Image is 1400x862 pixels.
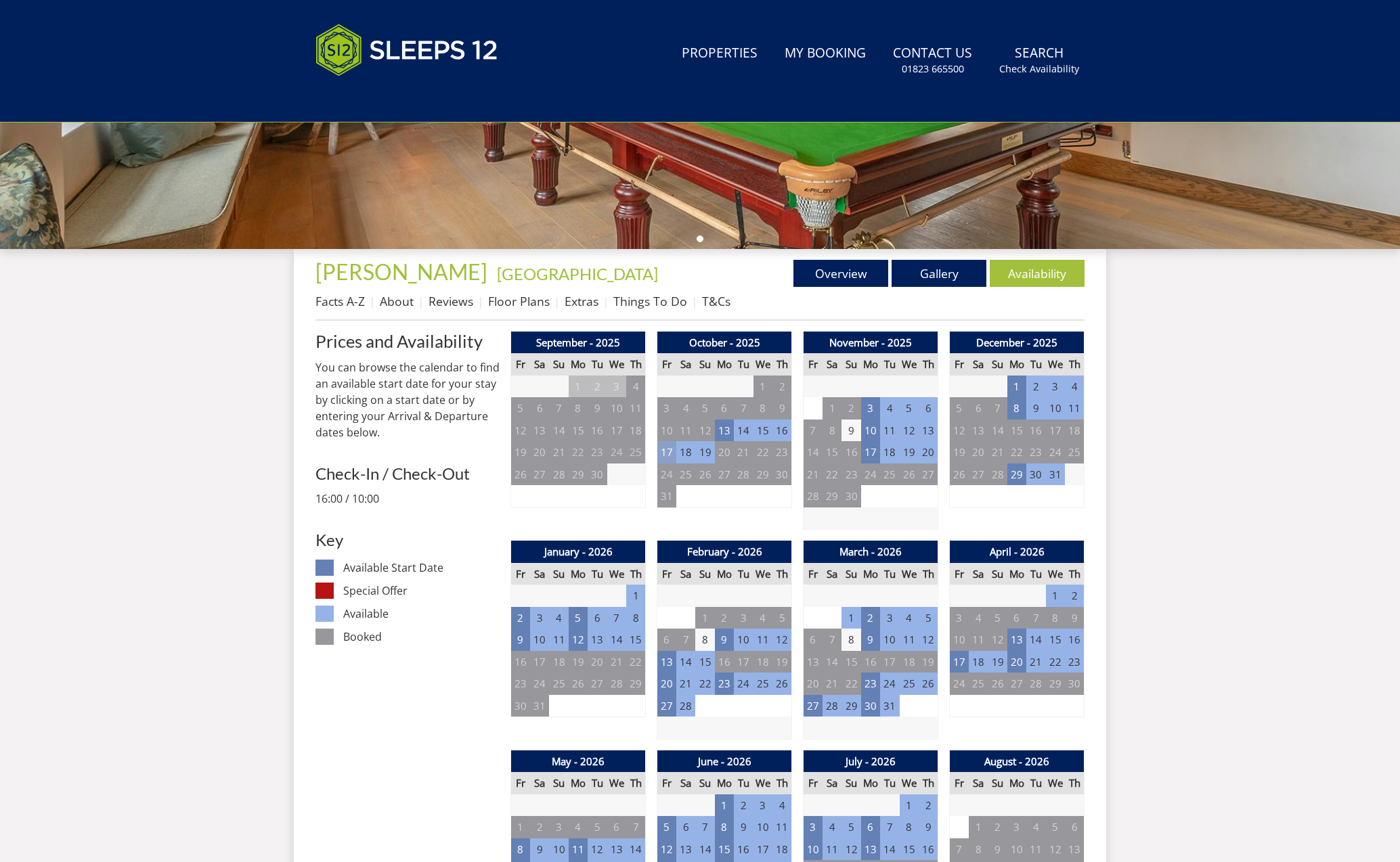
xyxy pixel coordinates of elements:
th: Mo [715,563,734,585]
a: Gallery [892,260,986,287]
th: Tu [1026,353,1045,376]
td: 1 [1046,585,1065,607]
td: 30 [1026,463,1045,486]
td: 25 [1065,441,1084,463]
td: 18 [676,441,695,463]
th: We [607,563,626,585]
td: 2 [511,607,530,629]
td: 8 [695,629,714,651]
a: Prices and Availability [315,332,500,350]
td: 11 [549,629,568,651]
td: 16 [861,651,880,673]
th: Sa [676,563,695,585]
td: 16 [772,419,791,442]
td: 13 [1007,629,1026,651]
th: Th [772,353,791,376]
td: 9 [1026,397,1045,419]
a: T&Cs [702,293,730,309]
td: 19 [900,441,919,463]
td: 3 [1046,376,1065,398]
td: 9 [1065,607,1084,629]
td: 28 [734,463,753,486]
dd: Available [343,606,500,622]
th: March - 2026 [804,541,938,563]
td: 13 [657,651,676,673]
td: 20 [715,441,734,463]
td: 27 [530,463,549,486]
td: 4 [969,607,988,629]
td: 4 [900,607,919,629]
td: 15 [1007,419,1026,442]
td: 27 [919,463,938,486]
td: 3 [861,397,880,419]
td: 13 [804,651,823,673]
td: 3 [530,607,549,629]
td: 11 [969,629,988,651]
h3: Check-In / Check-Out [315,465,500,482]
td: 4 [626,376,645,398]
td: 1 [626,585,645,607]
th: We [900,353,919,376]
td: 12 [695,419,714,442]
td: 22 [626,651,645,673]
td: 11 [900,629,919,651]
th: Mo [861,563,880,585]
td: 10 [530,629,549,651]
td: 6 [588,607,607,629]
td: 2 [715,607,734,629]
td: 7 [1026,607,1045,629]
td: 9 [588,397,607,419]
td: 5 [950,397,969,419]
td: 4 [549,607,568,629]
td: 20 [969,441,988,463]
td: 3 [657,397,676,419]
td: 17 [657,441,676,463]
td: 17 [861,441,880,463]
td: 9 [841,419,860,442]
th: Th [919,353,938,376]
td: 9 [772,397,791,419]
th: We [753,563,772,585]
small: Check Availability [999,62,1079,76]
td: 23 [588,441,607,463]
td: 10 [880,629,899,651]
td: 5 [900,397,919,419]
td: 21 [607,651,626,673]
td: 24 [607,441,626,463]
td: 13 [969,419,988,442]
td: 21 [1026,651,1045,673]
td: 14 [676,651,695,673]
td: 14 [804,441,823,463]
td: 23 [1026,441,1045,463]
td: 3 [734,607,753,629]
td: 7 [734,397,753,419]
td: 30 [772,463,791,486]
td: 19 [695,441,714,463]
td: 10 [861,419,880,442]
td: 3 [950,607,969,629]
th: Tu [880,563,899,585]
td: 17 [1046,419,1065,442]
td: 6 [969,397,988,419]
th: September - 2025 [511,332,646,354]
td: 6 [804,629,823,651]
td: 29 [823,485,841,507]
td: 22 [823,463,841,486]
dd: Booked [343,629,500,645]
dd: Available Start Date [343,560,500,576]
th: We [1046,353,1065,376]
td: 15 [1046,629,1065,651]
td: 13 [588,629,607,651]
a: About [380,293,414,309]
td: 11 [1065,397,1084,419]
td: 18 [900,651,919,673]
th: January - 2026 [511,541,646,563]
td: 2 [1026,376,1045,398]
td: 1 [753,376,772,398]
td: 11 [753,629,772,651]
td: 18 [1065,419,1084,442]
th: Sa [969,563,988,585]
th: Mo [715,353,734,376]
td: 30 [841,485,860,507]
